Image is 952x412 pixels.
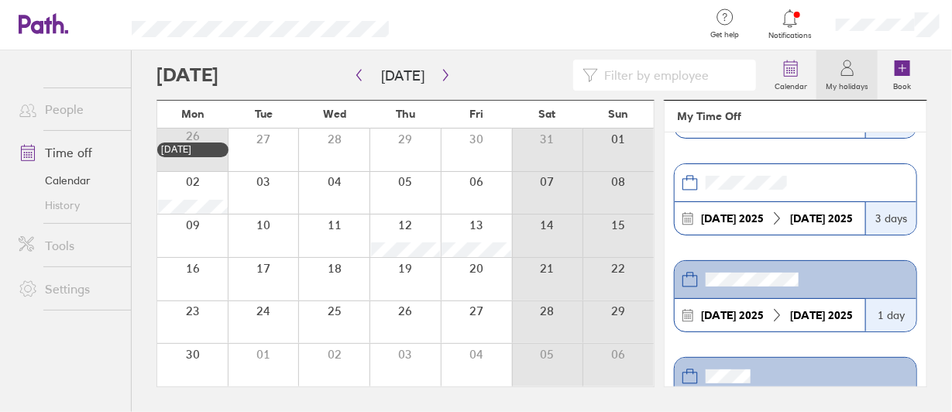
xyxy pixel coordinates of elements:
label: Calendar [765,77,816,91]
span: Tue [255,108,273,120]
a: [DATE] 2025[DATE] 20253 days [674,163,917,235]
span: Sun [608,108,628,120]
div: 1 day [865,299,916,331]
div: 2025 [784,309,859,321]
input: Filter by employee [598,60,747,90]
a: Settings [6,273,131,304]
span: Mon [181,108,204,120]
a: My holidays [816,50,878,100]
span: Wed [323,108,346,120]
div: 2025 [695,309,770,321]
strong: [DATE] [790,308,825,322]
label: My holidays [816,77,878,91]
a: Notifications [765,8,816,40]
a: Book [878,50,927,100]
div: 2025 [695,212,770,225]
a: Calendar [6,168,131,193]
strong: [DATE] [701,211,736,225]
a: Calendar [765,50,816,100]
div: 2025 [784,212,859,225]
span: Get help [699,30,750,39]
a: Tools [6,230,131,261]
div: [DATE] [161,144,225,155]
strong: [DATE] [701,308,736,322]
span: Thu [396,108,415,120]
div: 3 days [865,202,916,235]
button: [DATE] [369,63,437,88]
span: Fri [469,108,483,120]
a: History [6,193,131,218]
span: Sat [539,108,556,120]
header: My Time Off [665,101,926,132]
span: Notifications [765,31,816,40]
label: Book [885,77,921,91]
a: Time off [6,137,131,168]
a: People [6,94,131,125]
strong: [DATE] [790,211,825,225]
a: [DATE] 2025[DATE] 20251 day [674,260,917,332]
